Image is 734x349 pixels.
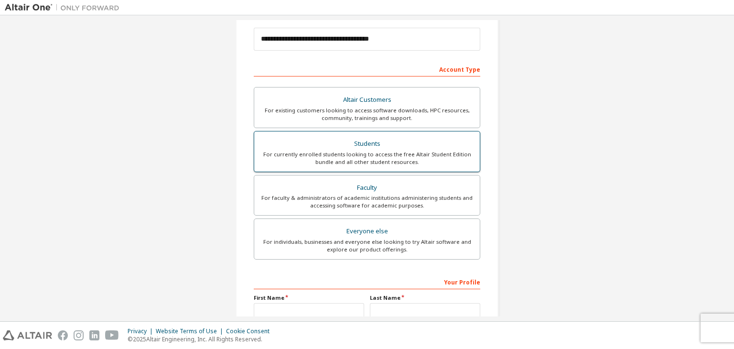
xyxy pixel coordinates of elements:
img: Altair One [5,3,124,12]
p: © 2025 Altair Engineering, Inc. All Rights Reserved. [128,335,275,343]
div: Account Type [254,61,480,76]
div: Everyone else [260,225,474,238]
div: For existing customers looking to access software downloads, HPC resources, community, trainings ... [260,107,474,122]
div: Faculty [260,181,474,195]
img: youtube.svg [105,330,119,340]
label: Last Name [370,294,480,302]
img: altair_logo.svg [3,330,52,340]
div: Students [260,137,474,151]
div: For faculty & administrators of academic institutions administering students and accessing softwa... [260,194,474,209]
img: facebook.svg [58,330,68,340]
div: Your Profile [254,274,480,289]
div: Website Terms of Use [156,327,226,335]
div: For individuals, businesses and everyone else looking to try Altair software and explore our prod... [260,238,474,253]
div: Cookie Consent [226,327,275,335]
div: For currently enrolled students looking to access the free Altair Student Edition bundle and all ... [260,151,474,166]
img: instagram.svg [74,330,84,340]
div: Privacy [128,327,156,335]
img: linkedin.svg [89,330,99,340]
div: Altair Customers [260,93,474,107]
label: First Name [254,294,364,302]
